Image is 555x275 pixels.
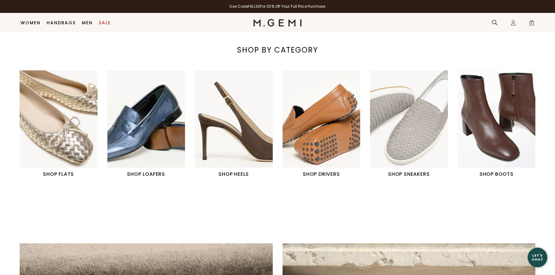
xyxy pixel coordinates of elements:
div: 3 / 6 [195,70,283,178]
a: SHOP SNEAKERS [370,70,448,178]
div: Let's Chat [528,253,547,261]
div: 1 / 6 [20,70,107,178]
a: SHOP DRIVERS [283,70,360,178]
a: SHOP FLATS [20,70,98,178]
div: 6 / 6 [458,70,545,178]
h1: SHOP DRIVERS [283,171,360,178]
a: Men [82,20,93,25]
h1: SHOP SNEAKERS [370,171,448,178]
strong: FALL20 [248,4,260,9]
div: SHOP BY CATEGORY [208,45,347,55]
a: SHOP BOOTS [458,70,536,178]
a: Women [21,20,40,25]
a: SHOP LOAFERS [107,70,185,178]
h1: SHOP BOOTS [458,171,536,178]
div: 2 / 6 [107,70,195,178]
a: SHOP HEELS [195,70,273,178]
a: Handbags [47,20,76,25]
h1: SHOP LOAFERS [107,171,185,178]
img: M.Gemi [253,19,302,26]
span: 0 [529,21,535,27]
div: 4 / 6 [283,70,370,178]
div: 5 / 6 [370,70,458,178]
h1: SHOP FLATS [20,171,98,178]
a: Sale [99,20,111,25]
h1: SHOP HEELS [195,171,273,178]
